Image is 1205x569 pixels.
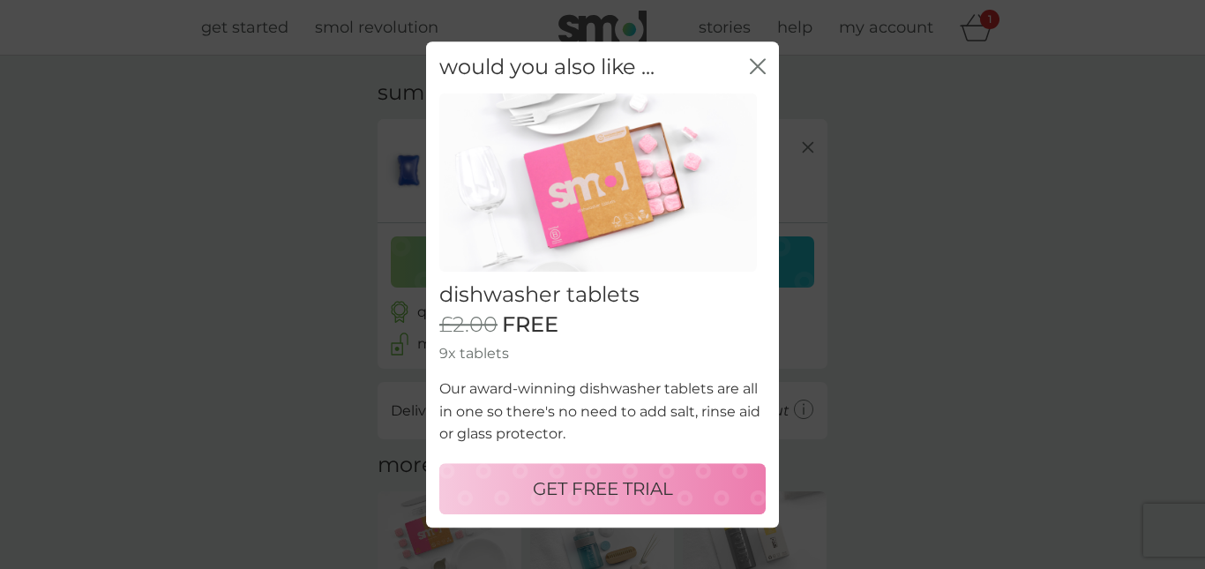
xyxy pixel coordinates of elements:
[533,475,673,503] p: GET FREE TRIAL
[439,378,766,445] p: Our award-winning dishwasher tablets are all in one so there's no need to add salt, rinse aid or ...
[439,342,766,365] p: 9x tablets
[439,55,655,80] h2: would you also like ...
[439,463,766,514] button: GET FREE TRIAL
[439,312,498,338] span: £2.00
[502,312,558,338] span: FREE
[439,282,766,308] h2: dishwasher tablets
[750,58,766,77] button: close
